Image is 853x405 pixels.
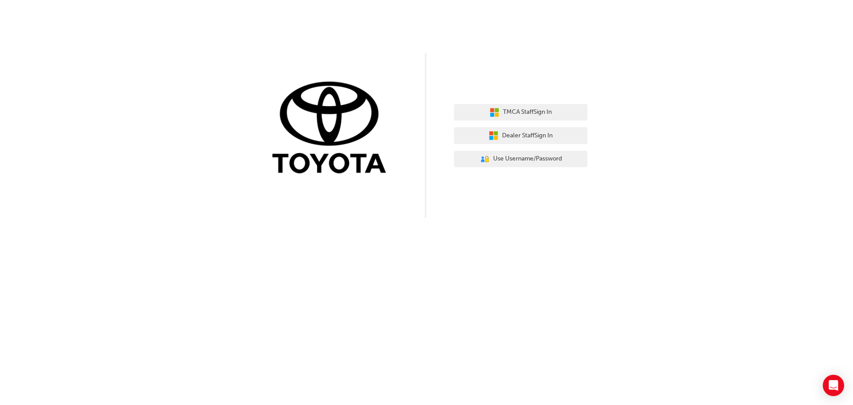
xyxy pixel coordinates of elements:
button: Dealer StaffSign In [454,127,587,144]
span: Use Username/Password [493,154,562,164]
span: Dealer Staff Sign In [502,131,553,141]
button: TMCA StaffSign In [454,104,587,121]
button: Use Username/Password [454,151,587,168]
div: Open Intercom Messenger [823,375,844,396]
img: Trak [266,80,399,178]
span: TMCA Staff Sign In [503,107,552,117]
